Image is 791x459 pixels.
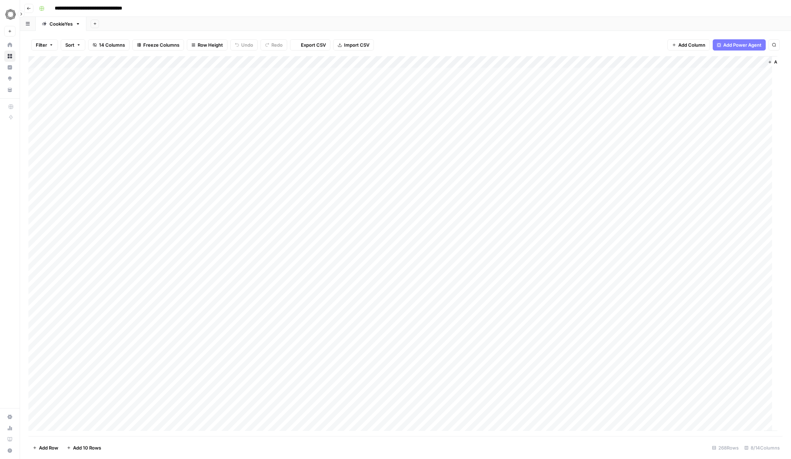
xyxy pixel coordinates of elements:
button: Row Height [187,39,228,51]
a: Insights [4,62,15,73]
a: Settings [4,411,15,423]
button: Export CSV [290,39,330,51]
button: Redo [261,39,287,51]
a: Your Data [4,84,15,95]
div: 268 Rows [709,442,741,453]
button: 14 Columns [88,39,130,51]
button: Filter [31,39,58,51]
div: CookieYes [50,20,73,27]
span: Add Power Agent [723,41,762,48]
span: Import CSV [344,41,369,48]
span: Add Column [678,41,705,48]
a: CookieYes [36,17,86,31]
button: Add Power Agent [713,39,766,51]
button: Sort [61,39,85,51]
button: Import CSV [333,39,374,51]
a: Browse [4,51,15,62]
button: Add 10 Rows [62,442,105,453]
button: Help + Support [4,445,15,456]
button: Add Row [28,442,62,453]
span: Freeze Columns [143,41,179,48]
span: 14 Columns [99,41,125,48]
button: Workspace: Omniscient [4,6,15,23]
a: Learning Hub [4,434,15,445]
button: Freeze Columns [132,39,184,51]
span: Sort [65,41,74,48]
a: Opportunities [4,73,15,84]
span: Add 10 Rows [73,444,101,451]
img: Omniscient Logo [4,8,17,21]
div: 8/14 Columns [741,442,783,453]
span: Undo [241,41,253,48]
button: Undo [230,39,258,51]
span: Row Height [198,41,223,48]
a: Home [4,39,15,51]
span: Filter [36,41,47,48]
span: Redo [271,41,283,48]
span: Export CSV [301,41,326,48]
span: Add Row [39,444,58,451]
a: Usage [4,423,15,434]
button: Add Column [667,39,710,51]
